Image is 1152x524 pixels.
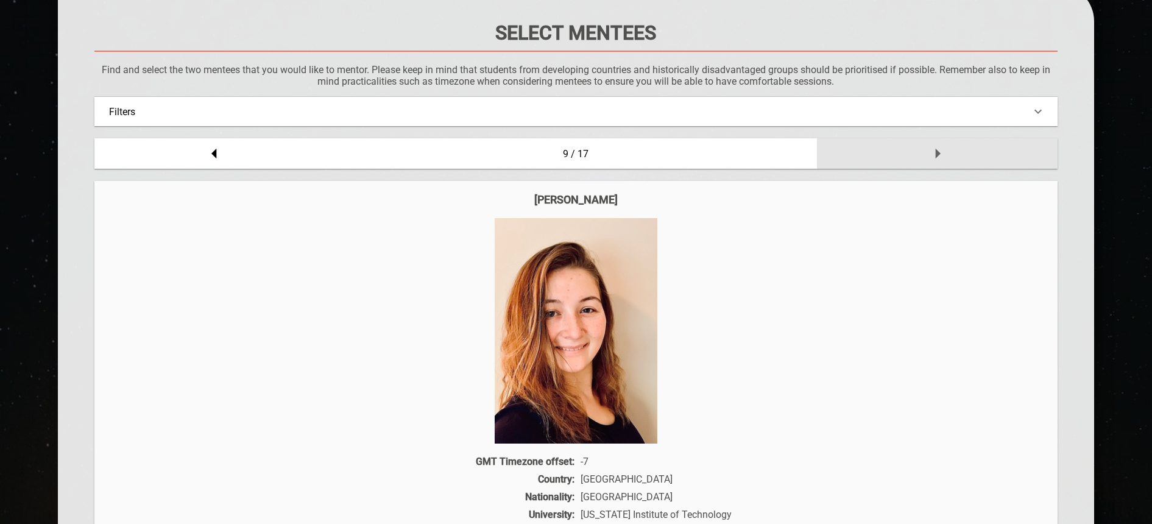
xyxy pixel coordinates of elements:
[335,138,817,169] div: 9 / 17
[578,509,1045,520] div: [US_STATE] Institute of Technology
[107,473,578,485] div: Country:
[107,509,578,520] div: University:
[107,193,1046,206] div: [PERSON_NAME]
[578,473,1045,485] div: [GEOGRAPHIC_DATA]
[94,64,1058,87] p: Find and select the two mentees that you would like to mentor. Please keep in mind that students ...
[94,21,1058,44] h1: Select Mentees
[578,456,1045,467] div: -7
[109,106,1044,118] div: Filters
[94,97,1058,126] div: Filters
[107,456,578,467] div: GMT Timezone offset:
[578,491,1045,503] div: [GEOGRAPHIC_DATA]
[107,491,578,503] div: Nationality:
